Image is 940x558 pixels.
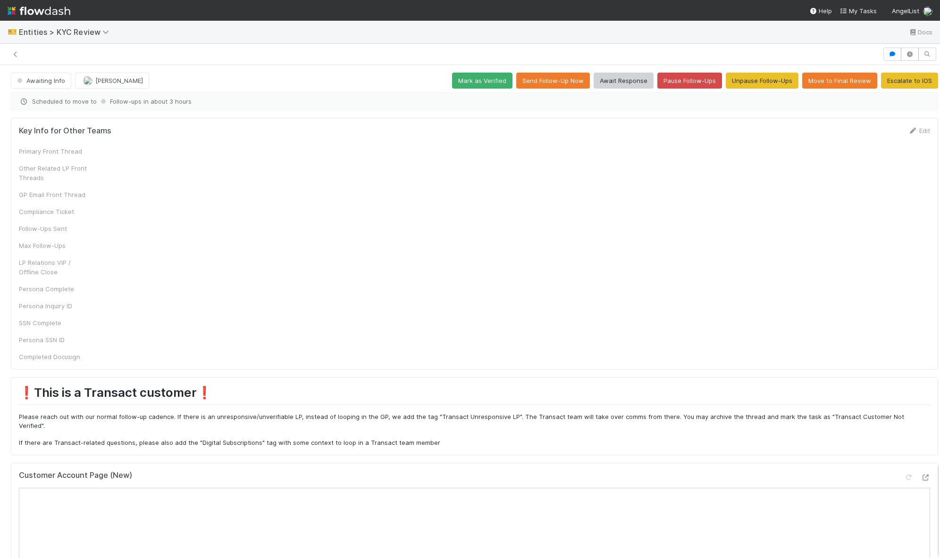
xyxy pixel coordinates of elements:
a: My Tasks [839,6,877,16]
img: avatar_7d83f73c-397d-4044-baf2-bb2da42e298f.png [83,76,92,85]
div: LP Relations VIP / Offline Close [19,258,90,277]
button: Mark as Verified [452,73,512,89]
span: Entities > KYC Review [19,27,114,37]
h5: Key Info for Other Teams [19,126,111,136]
img: avatar_ec9c1780-91d7-48bb-898e-5f40cebd5ff8.png [923,7,932,16]
div: GP Email Front Thread [19,190,90,199]
img: logo-inverted-e16ddd16eac7371096b0.svg [8,3,70,19]
span: Scheduled to move to in about 3 hours [19,97,930,106]
h1: ❗This is a Transact customer❗ [19,385,930,404]
button: Send Follow-Up Now [516,73,590,89]
span: Follow-ups [99,98,142,105]
div: Follow-Ups Sent [19,224,90,233]
div: SSN Complete [19,318,90,328]
div: Persona Complete [19,284,90,294]
span: Awaiting Info [15,77,65,84]
span: AngelList [892,7,919,15]
div: Persona Inquiry ID [19,301,90,311]
a: Edit [908,127,930,134]
button: Awaiting Info [11,73,71,89]
div: Persona SSN ID [19,335,90,345]
span: [PERSON_NAME] [95,77,143,84]
div: Help [809,6,832,16]
button: [PERSON_NAME] [75,73,149,89]
h5: Customer Account Page (New) [19,471,132,480]
div: Other Related LP Front Threads [19,164,90,182]
div: Compliance Ticket [19,207,90,216]
div: Max Follow-Ups [19,241,90,250]
span: 🎫 [8,28,17,36]
span: My Tasks [839,7,877,15]
button: Unpause Follow-Ups [726,73,798,89]
div: Primary Front Thread [19,147,90,156]
button: Pause Follow-Ups [657,73,722,89]
div: Completed Docusign [19,352,90,361]
p: Please reach out with our normal follow-up cadence. If there is an unresponsive/unverifiable LP, ... [19,412,930,431]
p: If there are Transact-related questions, please also add the "Digital Subscriptions" tag with som... [19,438,930,448]
button: Await Response [594,73,654,89]
button: Escalate to IOS [881,73,938,89]
button: Move to Final Review [802,73,877,89]
a: Docs [908,26,932,38]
